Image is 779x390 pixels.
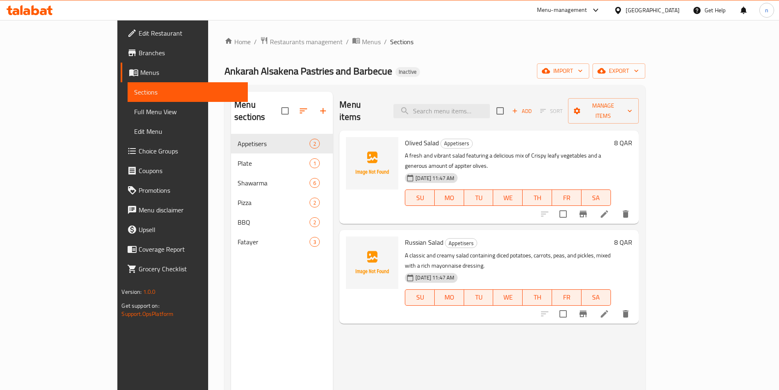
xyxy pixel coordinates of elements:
[121,43,247,63] a: Branches
[310,199,319,207] span: 2
[568,98,639,124] button: Manage items
[238,217,310,227] div: BBQ
[599,66,639,76] span: export
[543,66,583,76] span: import
[555,305,572,322] span: Select to update
[626,6,680,15] div: [GEOGRAPHIC_DATA]
[555,192,578,204] span: FR
[467,192,490,204] span: TU
[339,99,384,123] h2: Menu items
[346,137,398,189] img: Olived Salad
[599,209,609,219] a: Edit menu item
[581,289,611,306] button: SA
[395,68,420,75] span: Inactive
[496,291,519,303] span: WE
[238,139,310,149] span: Appetisers
[346,37,349,47] li: /
[435,189,464,206] button: MO
[445,238,477,248] div: Appetisers
[438,192,461,204] span: MO
[310,217,320,227] div: items
[231,193,333,212] div: Pizza2
[139,146,241,156] span: Choice Groups
[581,189,611,206] button: SA
[238,237,310,247] span: Fatayer
[270,37,343,47] span: Restaurants management
[523,189,552,206] button: TH
[310,139,320,149] div: items
[238,158,310,168] span: Plate
[555,205,572,223] span: Select to update
[384,37,387,47] li: /
[395,67,420,77] div: Inactive
[238,198,310,207] span: Pizza
[409,291,431,303] span: SU
[464,289,494,306] button: TU
[493,189,523,206] button: WE
[509,105,535,117] span: Add item
[765,6,768,15] span: n
[276,102,294,119] span: Select all sections
[526,192,549,204] span: TH
[231,131,333,255] nav: Menu sections
[573,304,593,324] button: Branch-specific-item
[412,174,458,182] span: [DATE] 11:47 AM
[464,189,494,206] button: TU
[310,237,320,247] div: items
[139,48,241,58] span: Branches
[585,291,608,303] span: SA
[121,309,173,319] a: Support.OpsPlatform
[140,68,241,77] span: Menus
[412,274,458,282] span: [DATE] 11:47 AM
[121,200,247,220] a: Menu disclaimer
[346,237,398,289] img: Russian Salad
[405,151,611,171] p: A fresh and vibrant salad featuring a delicious mix of Crispy leafy vegetables and a generous amo...
[496,192,519,204] span: WE
[254,37,257,47] li: /
[139,225,241,234] span: Upsell
[526,291,549,303] span: TH
[575,101,632,121] span: Manage items
[614,137,632,149] h6: 8 QAR
[390,37,413,47] span: Sections
[121,286,141,297] span: Version:
[537,5,587,15] div: Menu-management
[139,264,241,274] span: Grocery Checklist
[234,99,281,123] h2: Menu sections
[121,239,247,259] a: Coverage Report
[143,286,156,297] span: 1.0.0
[614,237,632,248] h6: 8 QAR
[139,166,241,176] span: Coupons
[121,141,247,161] a: Choice Groups
[552,289,581,306] button: FR
[310,238,319,246] span: 3
[573,204,593,224] button: Branch-specific-item
[310,179,319,187] span: 6
[139,244,241,254] span: Coverage Report
[231,173,333,193] div: Shawarma6
[139,28,241,38] span: Edit Restaurant
[555,291,578,303] span: FR
[128,102,247,122] a: Full Menu View
[139,185,241,195] span: Promotions
[134,87,241,97] span: Sections
[121,23,247,43] a: Edit Restaurant
[535,105,568,117] span: Select section first
[134,107,241,117] span: Full Menu View
[128,122,247,141] a: Edit Menu
[467,291,490,303] span: TU
[231,153,333,173] div: Plate1
[128,82,247,102] a: Sections
[435,289,464,306] button: MO
[405,250,611,271] p: A classic and creamy salad containing diced potatoes, carrots, peas, and pickles, mixed with a ri...
[313,101,333,121] button: Add section
[224,62,392,80] span: Ankarah Alsakena Pastries and Barbecue
[440,139,473,149] div: Appetisers
[121,220,247,239] a: Upsell
[493,289,523,306] button: WE
[231,212,333,232] div: BBQ2
[616,204,635,224] button: delete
